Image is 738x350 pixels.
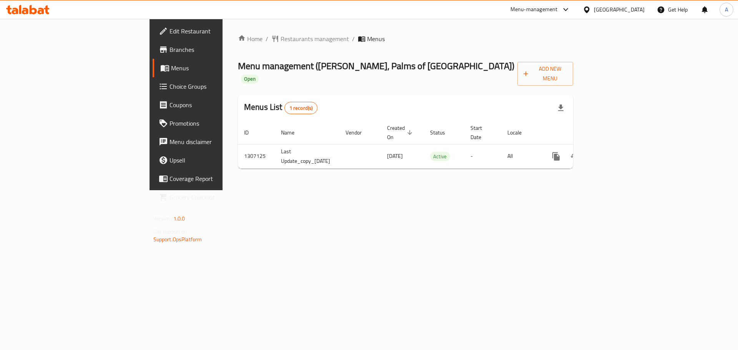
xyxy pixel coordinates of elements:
[430,128,455,137] span: Status
[594,5,645,14] div: [GEOGRAPHIC_DATA]
[281,34,349,43] span: Restaurants management
[170,45,267,54] span: Branches
[430,152,450,161] span: Active
[153,114,273,133] a: Promotions
[507,128,532,137] span: Locale
[170,156,267,165] span: Upsell
[501,144,541,168] td: All
[173,214,185,224] span: 1.0.0
[153,151,273,169] a: Upsell
[153,169,273,188] a: Coverage Report
[470,123,492,142] span: Start Date
[244,101,317,114] h2: Menus List
[387,151,403,161] span: [DATE]
[238,57,514,75] span: Menu management ( [PERSON_NAME], Palms of [GEOGRAPHIC_DATA] )
[271,34,349,43] a: Restaurants management
[367,34,385,43] span: Menus
[552,99,570,117] div: Export file
[517,62,573,86] button: Add New Menu
[725,5,728,14] span: A
[524,64,567,83] span: Add New Menu
[352,34,355,43] li: /
[238,34,573,43] nav: breadcrumb
[547,147,565,166] button: more
[170,174,267,183] span: Coverage Report
[346,128,372,137] span: Vendor
[170,27,267,36] span: Edit Restaurant
[153,214,172,224] span: Version:
[244,128,259,137] span: ID
[281,128,304,137] span: Name
[153,59,273,77] a: Menus
[170,192,267,202] span: Grocery Checklist
[170,100,267,109] span: Coupons
[387,123,415,142] span: Created On
[171,63,267,73] span: Menus
[285,105,317,112] span: 1 record(s)
[275,144,339,168] td: Last Update_copy_[DATE]
[153,22,273,40] a: Edit Restaurant
[153,40,273,59] a: Branches
[238,121,627,169] table: enhanced table
[565,147,584,166] button: Change Status
[284,102,318,114] div: Total records count
[464,144,501,168] td: -
[170,137,267,146] span: Menu disclaimer
[170,82,267,91] span: Choice Groups
[170,119,267,128] span: Promotions
[153,77,273,96] a: Choice Groups
[153,234,202,244] a: Support.OpsPlatform
[153,96,273,114] a: Coupons
[541,121,627,144] th: Actions
[153,227,189,237] span: Get support on:
[153,188,273,206] a: Grocery Checklist
[153,133,273,151] a: Menu disclaimer
[510,5,558,14] div: Menu-management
